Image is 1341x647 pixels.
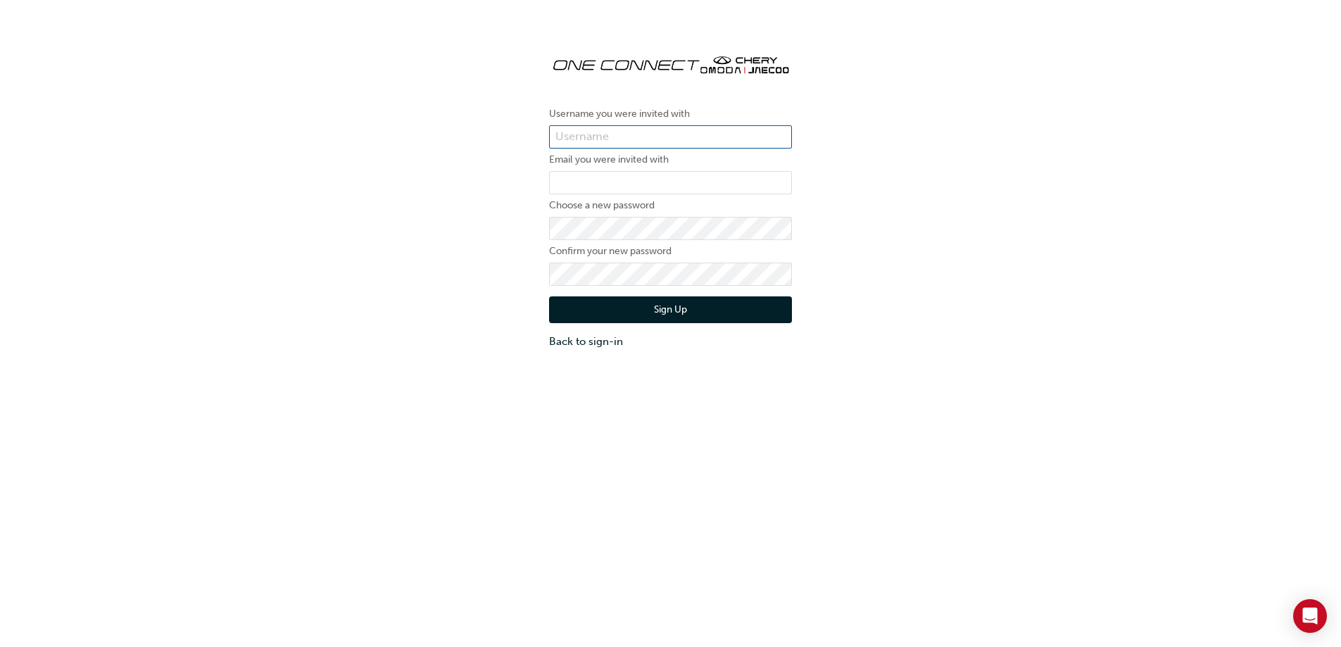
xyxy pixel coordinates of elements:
[549,42,792,84] img: oneconnect
[1293,599,1327,633] div: Open Intercom Messenger
[549,151,792,168] label: Email you were invited with
[549,125,792,149] input: Username
[549,296,792,323] button: Sign Up
[549,334,792,350] a: Back to sign-in
[549,197,792,214] label: Choose a new password
[549,106,792,123] label: Username you were invited with
[549,243,792,260] label: Confirm your new password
